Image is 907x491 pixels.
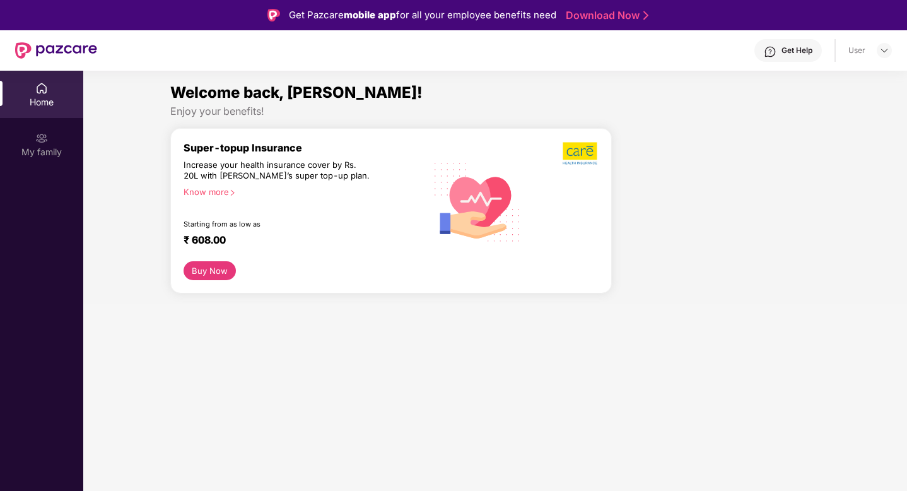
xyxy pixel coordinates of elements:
div: Increase your health insurance cover by Rs. 20L with [PERSON_NAME]’s super top-up plan. [184,160,372,182]
a: Download Now [566,9,645,22]
div: Get Pazcare for all your employee benefits need [289,8,556,23]
img: Stroke [643,9,648,22]
img: New Pazcare Logo [15,42,97,59]
div: User [848,45,865,56]
span: right [229,189,236,196]
div: Get Help [781,45,812,56]
span: Welcome back, [PERSON_NAME]! [170,83,423,102]
strong: mobile app [344,9,396,21]
img: svg+xml;base64,PHN2ZyB3aWR0aD0iMjAiIGhlaWdodD0iMjAiIHZpZXdCb3g9IjAgMCAyMCAyMCIgZmlsbD0ibm9uZSIgeG... [35,132,48,145]
div: ₹ 608.00 [184,234,413,249]
img: Logo [267,9,280,21]
img: svg+xml;base64,PHN2ZyBpZD0iRHJvcGRvd24tMzJ4MzIiIHhtbG5zPSJodHRwOi8vd3d3LnczLm9yZy8yMDAwL3N2ZyIgd2... [879,45,889,56]
div: Super-topup Insurance [184,141,426,154]
div: Starting from as low as [184,220,372,228]
div: Know more [184,187,418,196]
img: b5dec4f62d2307b9de63beb79f102df3.png [563,141,599,165]
img: svg+xml;base64,PHN2ZyBpZD0iSGVscC0zMngzMiIgeG1sbnM9Imh0dHA6Ly93d3cudzMub3JnLzIwMDAvc3ZnIiB3aWR0aD... [764,45,776,58]
img: svg+xml;base64,PHN2ZyB4bWxucz0iaHR0cDovL3d3dy53My5vcmcvMjAwMC9zdmciIHhtbG5zOnhsaW5rPSJodHRwOi8vd3... [426,148,530,254]
img: svg+xml;base64,PHN2ZyBpZD0iSG9tZSIgeG1sbnM9Imh0dHA6Ly93d3cudzMub3JnLzIwMDAvc3ZnIiB3aWR0aD0iMjAiIG... [35,82,48,95]
button: Buy Now [184,261,236,280]
div: Enjoy your benefits! [170,105,821,118]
